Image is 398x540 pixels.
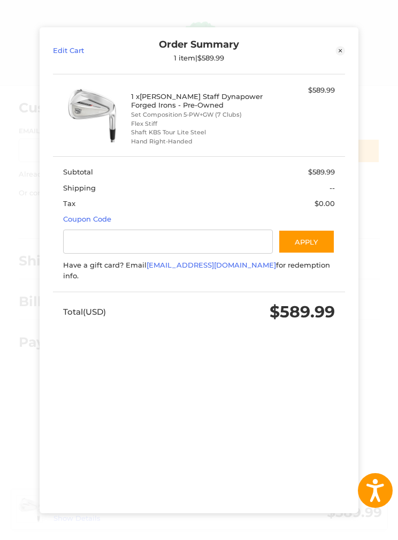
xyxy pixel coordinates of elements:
li: Shaft KBS Tour Lite Steel [131,128,264,137]
span: -- [330,184,335,192]
span: Subtotal [63,168,93,176]
li: Flex Stiff [131,119,264,128]
div: 1 item | $589.99 [126,54,272,62]
span: Total (USD) [63,307,106,317]
div: Have a gift card? Email for redemption info. [63,260,334,281]
div: Order Summary [126,39,272,62]
a: Edit Cart [53,39,126,62]
a: [EMAIL_ADDRESS][DOMAIN_NAME] [147,261,276,269]
span: $589.99 [270,302,335,322]
button: Apply [278,230,335,254]
a: Coupon Code [63,215,111,223]
div: $589.99 [267,85,335,95]
span: Shipping [63,184,96,192]
span: Tax [63,199,75,208]
span: $0.00 [315,199,335,208]
li: Hand Right-Handed [131,137,264,146]
h4: 1 x [PERSON_NAME] Staff Dynapower Forged Irons - Pre-Owned [131,92,264,109]
input: Gift Certificate or Coupon Code [63,230,273,254]
span: $589.99 [308,168,335,176]
li: Set Composition 5-PW+GW (7 Clubs) [131,110,264,119]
